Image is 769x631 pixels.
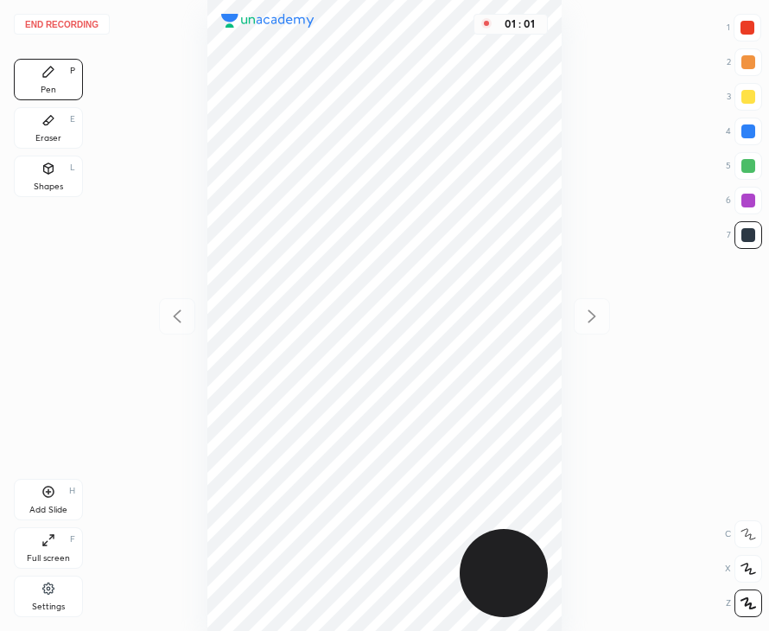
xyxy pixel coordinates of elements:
[725,555,762,583] div: X
[726,118,762,145] div: 4
[41,86,56,94] div: Pen
[70,163,75,172] div: L
[29,506,67,514] div: Add Slide
[32,602,65,611] div: Settings
[727,221,762,249] div: 7
[70,115,75,124] div: E
[726,187,762,214] div: 6
[727,83,762,111] div: 3
[69,487,75,495] div: H
[499,18,540,30] div: 01 : 01
[34,182,63,191] div: Shapes
[727,48,762,76] div: 2
[27,554,70,563] div: Full screen
[14,14,110,35] button: End recording
[35,134,61,143] div: Eraser
[70,535,75,544] div: F
[727,14,761,41] div: 1
[221,14,315,28] img: logo.38c385cc.svg
[70,67,75,75] div: P
[726,152,762,180] div: 5
[726,590,762,617] div: Z
[725,520,762,548] div: C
